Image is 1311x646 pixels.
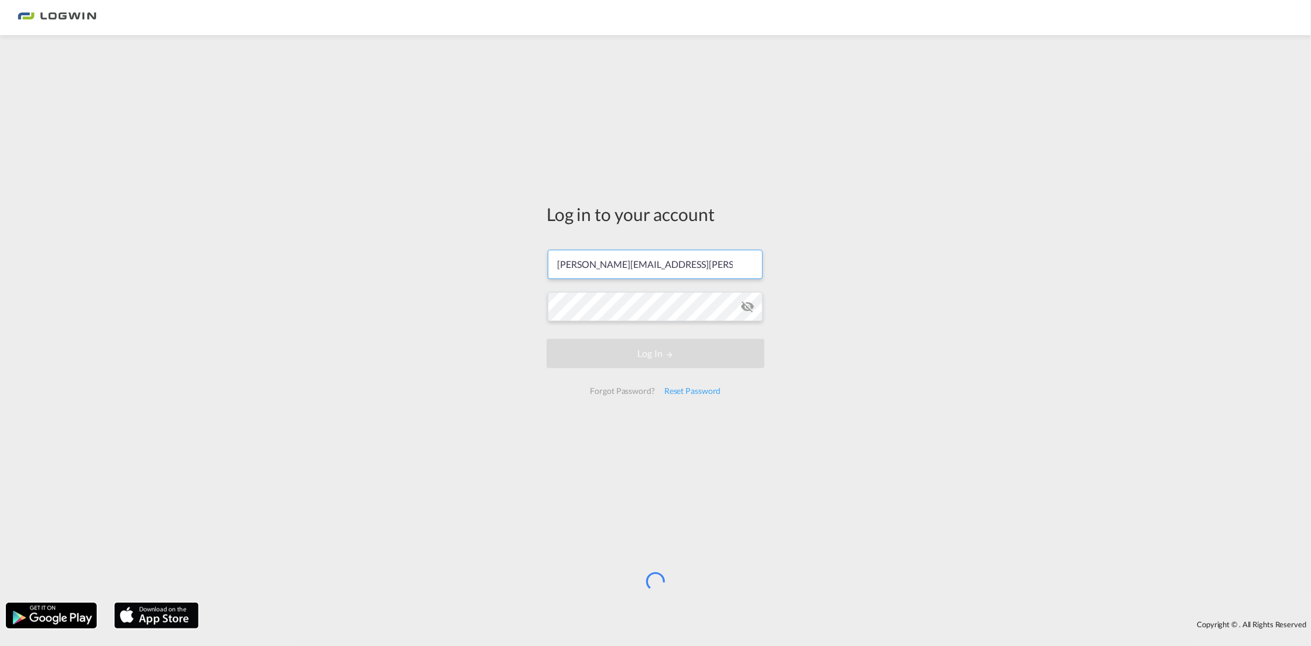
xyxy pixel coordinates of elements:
div: Copyright © . All Rights Reserved [204,614,1311,634]
div: Forgot Password? [585,380,659,402]
div: Log in to your account [547,202,764,226]
md-icon: icon-eye-off [740,300,754,314]
button: LOGIN [547,339,764,368]
img: apple.png [113,601,200,630]
img: bc73a0e0d8c111efacd525e4c8ad7d32.png [18,5,97,31]
div: Reset Password [660,380,726,402]
input: Enter email/phone number [548,250,763,279]
img: google.png [5,601,98,630]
